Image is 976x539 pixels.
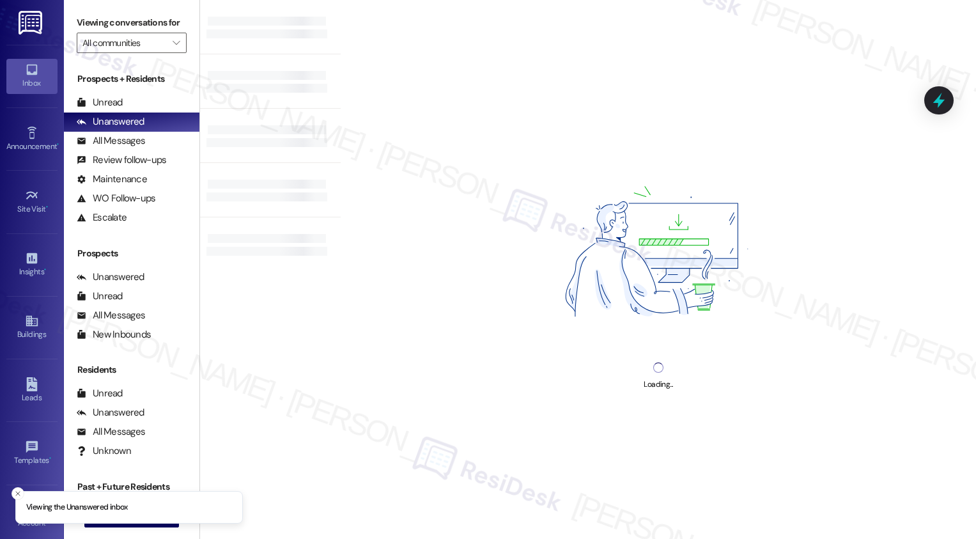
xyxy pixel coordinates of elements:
[77,328,151,341] div: New Inbounds
[77,309,145,322] div: All Messages
[6,247,58,282] a: Insights •
[44,265,46,274] span: •
[64,363,199,377] div: Residents
[644,378,672,391] div: Loading...
[6,59,58,93] a: Inbox
[6,185,58,219] a: Site Visit •
[64,72,199,86] div: Prospects + Residents
[77,134,145,148] div: All Messages
[77,270,144,284] div: Unanswered
[77,115,144,129] div: Unanswered
[77,153,166,167] div: Review follow-ups
[77,211,127,224] div: Escalate
[77,290,123,303] div: Unread
[77,387,123,400] div: Unread
[77,96,123,109] div: Unread
[82,33,166,53] input: All communities
[77,406,144,419] div: Unanswered
[57,140,59,149] span: •
[6,499,58,533] a: Account
[49,454,51,463] span: •
[12,487,24,500] button: Close toast
[6,436,58,471] a: Templates •
[173,38,180,48] i: 
[77,425,145,439] div: All Messages
[77,192,155,205] div: WO Follow-ups
[46,203,48,212] span: •
[26,502,128,513] p: Viewing the Unanswered inbox
[77,444,131,458] div: Unknown
[77,13,187,33] label: Viewing conversations for
[64,247,199,260] div: Prospects
[77,173,147,186] div: Maintenance
[19,11,45,35] img: ResiDesk Logo
[6,373,58,408] a: Leads
[6,310,58,345] a: Buildings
